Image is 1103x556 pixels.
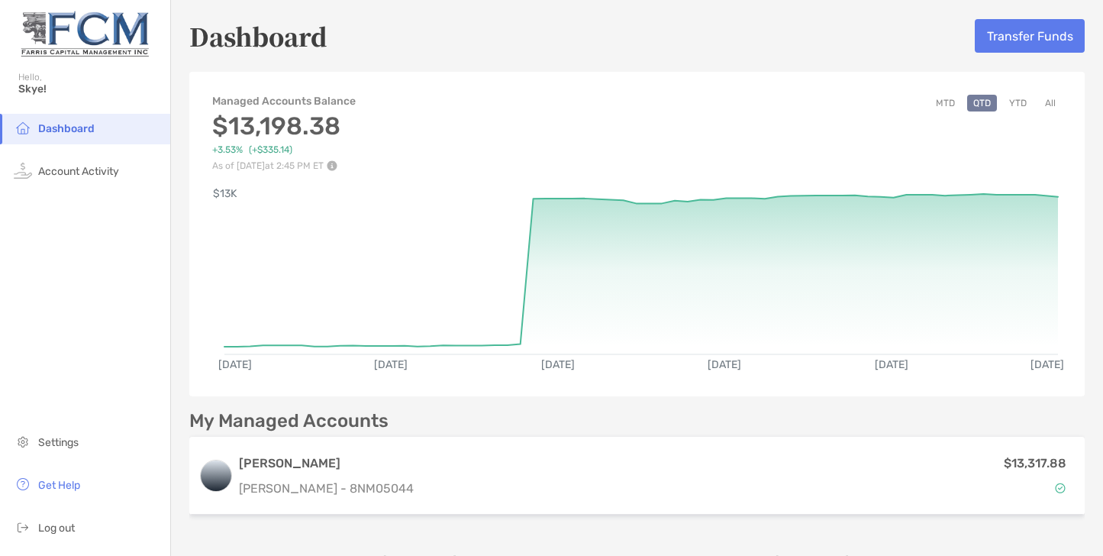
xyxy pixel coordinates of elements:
img: logo account [201,461,231,491]
text: [DATE] [1030,358,1064,371]
span: Dashboard [38,122,95,135]
span: Account Activity [38,165,119,178]
span: ( +$335.14 ) [249,144,292,156]
img: Account Status icon [1055,483,1066,493]
text: [DATE] [875,358,908,371]
img: logout icon [14,518,32,536]
text: $13K [213,187,237,200]
h4: Managed Accounts Balance [212,95,357,108]
span: Get Help [38,479,80,492]
h3: $13,198.38 [212,112,357,141]
img: Performance Info [327,160,337,171]
p: $13,317.88 [1004,454,1066,473]
span: Settings [38,436,79,449]
span: Skye! [18,82,161,95]
img: settings icon [14,432,32,451]
h5: Dashboard [189,18,327,53]
button: YTD [1003,95,1033,112]
img: household icon [14,118,32,137]
p: As of [DATE] at 2:45 PM ET [212,160,357,171]
button: QTD [967,95,997,112]
text: [DATE] [218,358,252,371]
button: Transfer Funds [975,19,1085,53]
text: [DATE] [374,358,408,371]
button: All [1039,95,1062,112]
button: MTD [930,95,961,112]
span: +3.53% [212,144,243,156]
img: Zoe Logo [18,6,152,61]
img: activity icon [14,161,32,179]
p: My Managed Accounts [189,412,389,431]
p: [PERSON_NAME] - 8NM05044 [239,479,414,498]
text: [DATE] [708,358,741,371]
h3: [PERSON_NAME] [239,454,414,473]
text: [DATE] [541,358,575,371]
img: get-help icon [14,475,32,493]
span: Log out [38,522,75,535]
